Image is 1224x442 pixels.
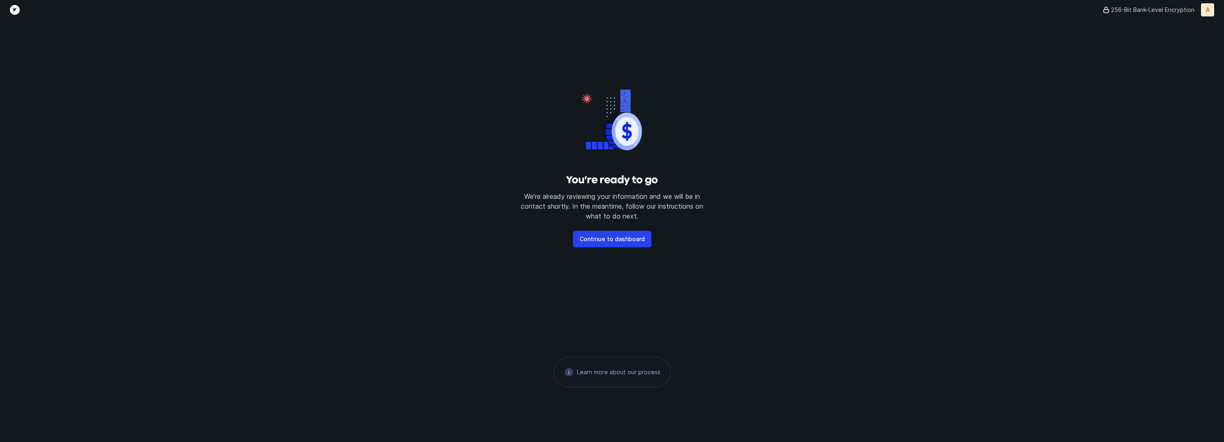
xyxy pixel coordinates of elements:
a: Learn more about our process [577,368,660,376]
button: A [1201,3,1214,16]
p: 256-Bit Bank-Level Encryption [1111,6,1194,14]
h3: You’re ready to go [520,173,704,186]
p: We’re already reviewing your information and we will be in contact shortly. In the meantime, foll... [520,191,704,221]
img: 21d95410f660ccd52279b82b2de59a72.svg [564,367,574,377]
p: Continue to dashboard [580,234,645,244]
button: Continue to dashboard [573,231,651,247]
p: A [1206,6,1210,14]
